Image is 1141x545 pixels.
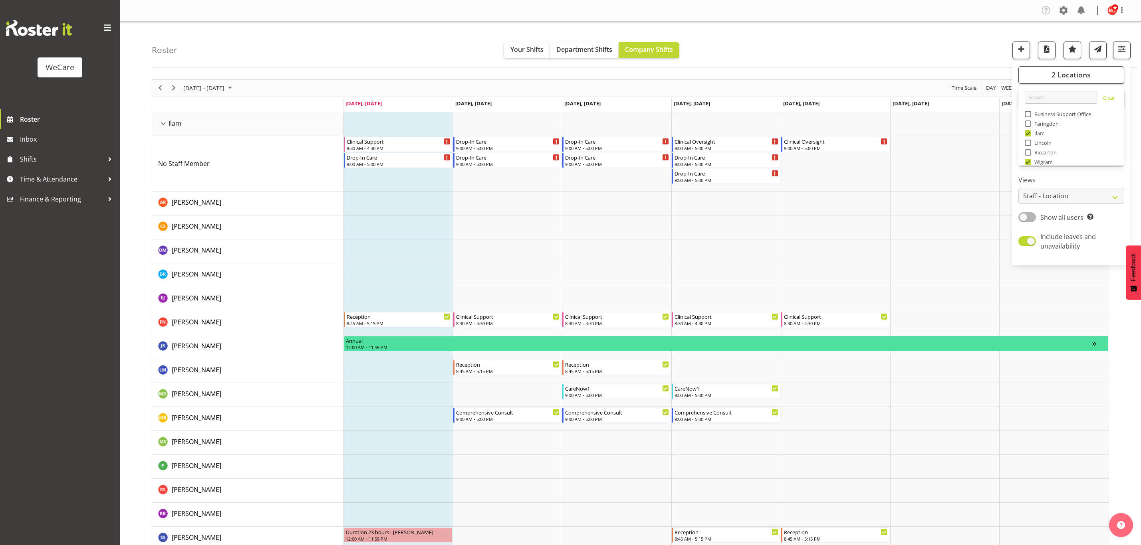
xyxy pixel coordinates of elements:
[347,153,450,161] div: Drop-In Care
[172,485,221,494] span: [PERSON_NAME]
[20,193,104,205] span: Finance & Reporting
[456,312,560,320] div: Clinical Support
[347,145,450,151] div: 8:30 AM - 4:30 PM
[456,161,560,167] div: 9:00 AM - 5:00 PM
[344,137,452,152] div: No Staff Member"s event - Clinical Support Begin From Monday, October 6, 2025 at 8:30:00 AM GMT+1...
[619,42,679,58] button: Company Shifts
[172,389,221,398] span: [PERSON_NAME]
[172,365,221,375] a: [PERSON_NAME]
[172,413,221,422] span: [PERSON_NAME]
[565,153,669,161] div: Drop-In Care
[1103,94,1115,104] a: Clear
[344,527,452,543] div: Savanna Samson"s event - Duration 23 hours - Savanna Samson Begin From Monday, October 6, 2025 at...
[675,161,778,167] div: 9:00 AM - 5:00 PM
[453,408,562,423] div: Matthew Brewer"s event - Comprehensive Consult Begin From Tuesday, October 7, 2025 at 9:00:00 AM ...
[152,431,343,455] td: Mehreen Sardar resource
[951,83,978,93] button: Time Scale
[172,437,221,446] span: [PERSON_NAME]
[172,317,221,327] a: [PERSON_NAME]
[675,416,778,422] div: 9:00 AM - 5:00 PM
[346,535,450,542] div: 12:00 AM - 11:59 PM
[344,153,452,168] div: No Staff Member"s event - Drop-In Care Begin From Monday, October 6, 2025 at 9:00:00 AM GMT+13:00...
[152,311,343,335] td: Firdous Naqvi resource
[456,137,560,145] div: Drop-In Care
[172,509,221,518] span: [PERSON_NAME]
[625,45,673,54] span: Company Shifts
[1117,521,1125,529] img: help-xxl-2.png
[344,336,1108,351] div: John Ko"s event - Annual Begin From Monday, October 6, 2025 at 12:00:00 AM GMT+13:00 Ends At Tues...
[985,83,997,93] button: Timeline Day
[172,197,221,207] a: [PERSON_NAME]
[675,384,778,392] div: CareNow1
[675,528,778,536] div: Reception
[158,159,210,168] span: No Staff Member
[565,161,669,167] div: 9:00 AM - 5:00 PM
[672,408,780,423] div: Matthew Brewer"s event - Comprehensive Consult Begin From Thursday, October 9, 2025 at 9:00:00 AM...
[1040,213,1083,222] span: Show all users
[784,137,888,145] div: Clinical Oversight
[1018,175,1124,185] label: Views
[1025,91,1097,104] input: Search
[784,145,888,151] div: 9:00 AM - 5:00 PM
[562,137,671,152] div: No Staff Member"s event - Drop-In Care Begin From Wednesday, October 8, 2025 at 9:00:00 AM GMT+13...
[152,239,343,263] td: Deepti Mahajan resource
[346,336,1092,344] div: Annual
[347,320,450,326] div: 8:45 AM - 5:15 PM
[675,320,778,326] div: 8:30 AM - 4:30 PM
[172,533,221,542] a: [PERSON_NAME]
[565,392,669,398] div: 9:00 AM - 5:00 PM
[172,294,221,302] span: [PERSON_NAME]
[565,368,669,374] div: 8:45 AM - 5:15 PM
[347,137,450,145] div: Clinical Support
[1002,100,1038,107] span: [DATE], [DATE]
[504,42,550,58] button: Your Shifts
[1012,41,1030,59] button: Add a new shift
[46,61,74,73] div: WeCare
[453,360,562,375] div: Lainie Montgomery"s event - Reception Begin From Tuesday, October 7, 2025 at 8:45:00 AM GMT+13:00...
[1126,245,1141,300] button: Feedback - Show survey
[172,269,221,279] a: [PERSON_NAME]
[893,100,929,107] span: [DATE], [DATE]
[20,173,104,185] span: Time & Attendance
[456,320,560,326] div: 8:30 AM - 4:30 PM
[152,215,343,239] td: Catherine Stewart resource
[565,137,669,145] div: Drop-In Care
[564,100,601,107] span: [DATE], [DATE]
[347,312,450,320] div: Reception
[345,100,382,107] span: [DATE], [DATE]
[172,485,221,494] a: [PERSON_NAME]
[152,503,343,527] td: Ruby Beaumont resource
[152,455,343,479] td: Pooja Prabhu resource
[456,360,560,368] div: Reception
[346,528,450,536] div: Duration 23 hours - [PERSON_NAME]
[675,408,778,416] div: Comprehensive Consult
[565,312,669,320] div: Clinical Support
[675,169,778,177] div: Drop-In Care
[346,344,1092,350] div: 12:00 AM - 11:59 PM
[172,293,221,303] a: [PERSON_NAME]
[172,318,221,326] span: [PERSON_NAME]
[155,83,166,93] button: Previous
[456,145,560,151] div: 9:00 AM - 5:00 PM
[172,437,221,446] a: [PERSON_NAME]
[181,80,237,97] div: October 06 - 12, 2025
[152,192,343,215] td: Andrea Ramirez resource
[172,389,221,399] a: [PERSON_NAME]
[672,527,780,543] div: Savanna Samson"s event - Reception Begin From Thursday, October 9, 2025 at 8:45:00 AM GMT+13:00 E...
[565,384,669,392] div: CareNow1
[172,245,221,255] a: [PERSON_NAME]
[456,368,560,374] div: 8:45 AM - 5:15 PM
[152,407,343,431] td: Matthew Brewer resource
[172,461,221,470] a: [PERSON_NAME]
[453,312,562,327] div: Firdous Naqvi"s event - Clinical Support Begin From Tuesday, October 7, 2025 at 8:30:00 AM GMT+13...
[152,45,177,55] h4: Roster
[182,83,236,93] button: October 2025
[1031,149,1057,156] span: Riccarton
[672,384,780,399] div: Marie-Claire Dickson-Bakker"s event - CareNow1 Begin From Thursday, October 9, 2025 at 9:00:00 AM...
[1113,41,1131,59] button: Filter Shifts
[172,413,221,423] a: [PERSON_NAME]
[172,509,221,518] a: [PERSON_NAME]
